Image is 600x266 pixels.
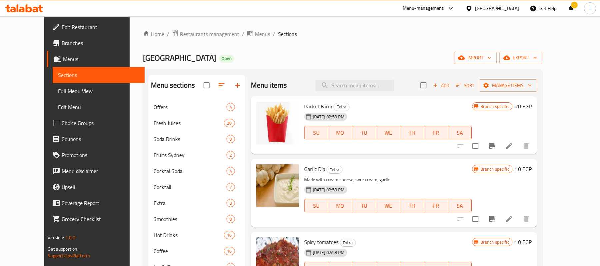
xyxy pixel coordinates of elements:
[427,128,445,138] span: FR
[310,187,347,193] span: [DATE] 02:58 PM
[47,211,145,227] a: Grocery Checklist
[331,201,349,211] span: MO
[432,82,450,89] span: Add
[47,163,145,179] a: Menu disclaimer
[47,147,145,163] a: Promotions
[172,30,239,38] a: Restaurants management
[499,52,542,64] button: export
[451,201,469,211] span: SA
[154,167,227,175] span: Cocktal Soda
[154,215,227,223] span: Smoothies
[148,163,246,179] div: Cocktal Soda4
[148,243,246,259] div: Coffee16
[304,101,332,111] span: Packet Farm
[247,30,270,38] a: Menus
[62,183,139,191] span: Upsell
[340,239,356,247] div: Extra
[304,164,325,174] span: Garlic Dip
[427,201,445,211] span: FR
[154,135,227,143] span: Soda Drinks
[484,138,500,154] button: Branch-specific-item
[515,164,532,174] h6: 10 EGP
[143,30,542,38] nav: breadcrumb
[47,51,145,67] a: Menus
[328,199,352,212] button: MO
[478,239,512,245] span: Branch specific
[62,135,139,143] span: Coupons
[273,30,275,38] li: /
[154,231,224,239] span: Hot Drinks
[448,199,472,212] button: SA
[224,232,234,238] span: 16
[459,54,491,62] span: import
[376,199,400,212] button: WE
[355,201,373,211] span: TU
[62,151,139,159] span: Promotions
[48,245,78,253] span: Get support on:
[148,195,246,211] div: Extra3
[47,195,145,211] a: Coverage Report
[379,128,397,138] span: WE
[47,179,145,195] a: Upsell
[424,199,448,212] button: FR
[167,30,169,38] li: /
[327,166,342,174] span: Extra
[403,128,421,138] span: TH
[451,128,469,138] span: SA
[227,200,235,206] span: 3
[331,128,349,138] span: MO
[148,211,246,227] div: Smoothies8
[47,131,145,147] a: Coupons
[484,81,532,90] span: Manage items
[452,80,479,91] span: Sort items
[255,30,270,38] span: Menus
[227,184,235,190] span: 7
[478,166,512,172] span: Branch specific
[307,201,326,211] span: SU
[518,211,534,227] button: delete
[62,199,139,207] span: Coverage Report
[227,103,235,111] div: items
[148,99,246,115] div: Offers4
[53,99,145,115] a: Edit Menu
[304,176,472,184] p: Made with cream cheese, sour cream, garlic
[154,199,227,207] span: Extra
[479,79,537,92] button: Manage items
[333,103,349,111] div: Extra
[278,30,297,38] span: Sections
[242,30,244,38] li: /
[256,102,299,144] img: Packet Farm
[403,4,444,12] div: Menu-management
[58,87,139,95] span: Full Menu View
[148,179,246,195] div: Cocktail7
[151,80,195,90] h2: Menu sections
[454,52,497,64] button: import
[47,19,145,35] a: Edit Restaurant
[307,128,326,138] span: SU
[424,126,448,139] button: FR
[328,126,352,139] button: MO
[47,35,145,51] a: Branches
[224,120,234,126] span: 20
[154,183,227,191] span: Cocktail
[47,115,145,131] a: Choice Groups
[515,102,532,111] h6: 20 EGP
[224,248,234,254] span: 16
[65,233,76,242] span: 1.0.0
[53,83,145,99] a: Full Menu View
[148,147,246,163] div: Fruits Sydney2
[454,80,476,91] button: Sort
[62,39,139,47] span: Branches
[304,126,328,139] button: SU
[310,114,347,120] span: [DATE] 02:58 PM
[143,50,216,65] span: [GEOGRAPHIC_DATA]
[227,136,235,142] span: 9
[62,23,139,31] span: Edit Restaurant
[505,54,537,62] span: export
[310,249,347,256] span: [DATE] 02:58 PM
[589,5,590,12] span: I
[148,131,246,147] div: Soda Drinks9
[251,80,287,90] h2: Menu items
[334,103,349,111] span: Extra
[154,151,227,159] span: Fruits Sydney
